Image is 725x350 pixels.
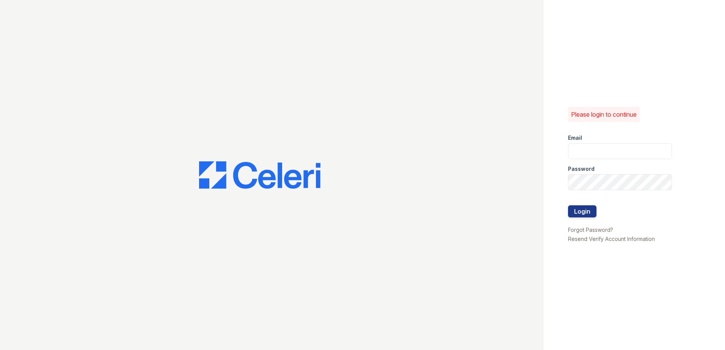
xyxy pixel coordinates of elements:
label: Email [568,134,582,142]
img: CE_Logo_Blue-a8612792a0a2168367f1c8372b55b34899dd931a85d93a1a3d3e32e68fde9ad4.png [199,161,320,189]
button: Login [568,205,596,217]
p: Please login to continue [571,110,637,119]
a: Resend Verify Account Information [568,236,655,242]
label: Password [568,165,595,173]
a: Forgot Password? [568,227,613,233]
